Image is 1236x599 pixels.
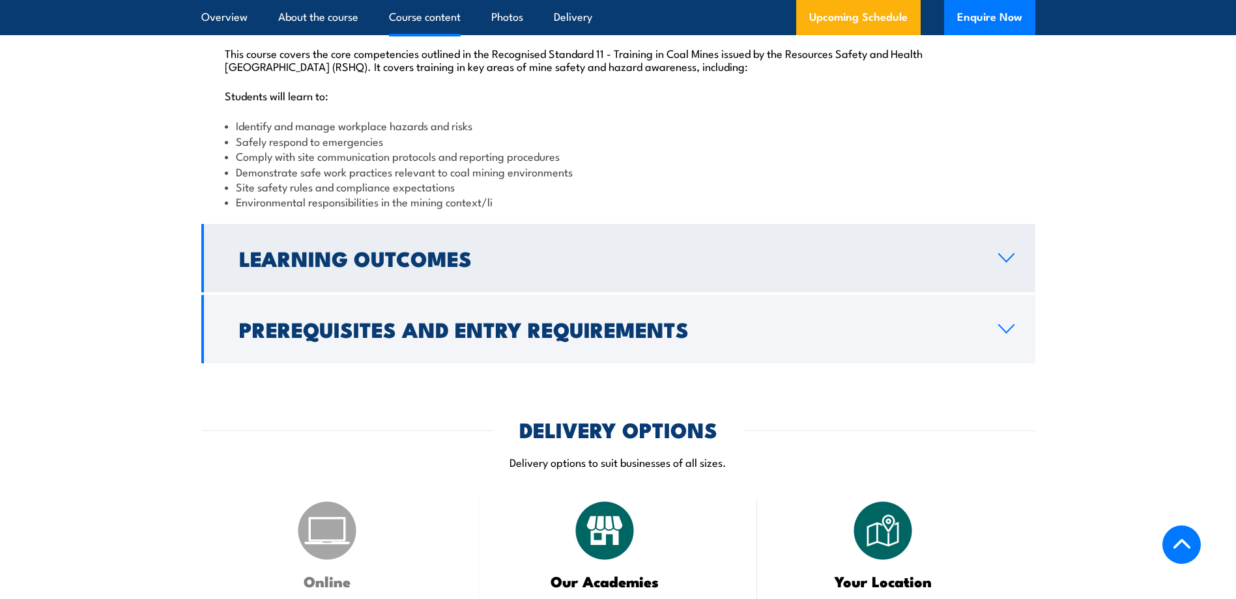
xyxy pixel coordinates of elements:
h3: Our Academies [511,574,698,589]
li: Environmental responsibilities in the mining context/li [225,194,1012,209]
p: Students will learn to: [225,89,1012,102]
h2: Prerequisites and Entry Requirements [239,320,977,338]
h2: Learning Outcomes [239,249,977,267]
a: Learning Outcomes [201,224,1035,292]
li: Site safety rules and compliance expectations [225,179,1012,194]
li: Comply with site communication protocols and reporting procedures [225,148,1012,163]
li: Demonstrate safe work practices relevant to coal mining environments [225,164,1012,179]
p: Delivery options to suit businesses of all sizes. [201,454,1035,469]
li: Identify and manage workplace hazards and risks [225,118,1012,133]
li: Safely respond to emergencies [225,133,1012,148]
a: Prerequisites and Entry Requirements [201,295,1035,363]
h3: Online [234,574,421,589]
p: This course covers the core competencies outlined in the Recognised Standard 11 - Training in Coa... [225,46,1012,72]
h3: Your Location [790,574,977,589]
h2: DELIVERY OPTIONS [519,420,717,438]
